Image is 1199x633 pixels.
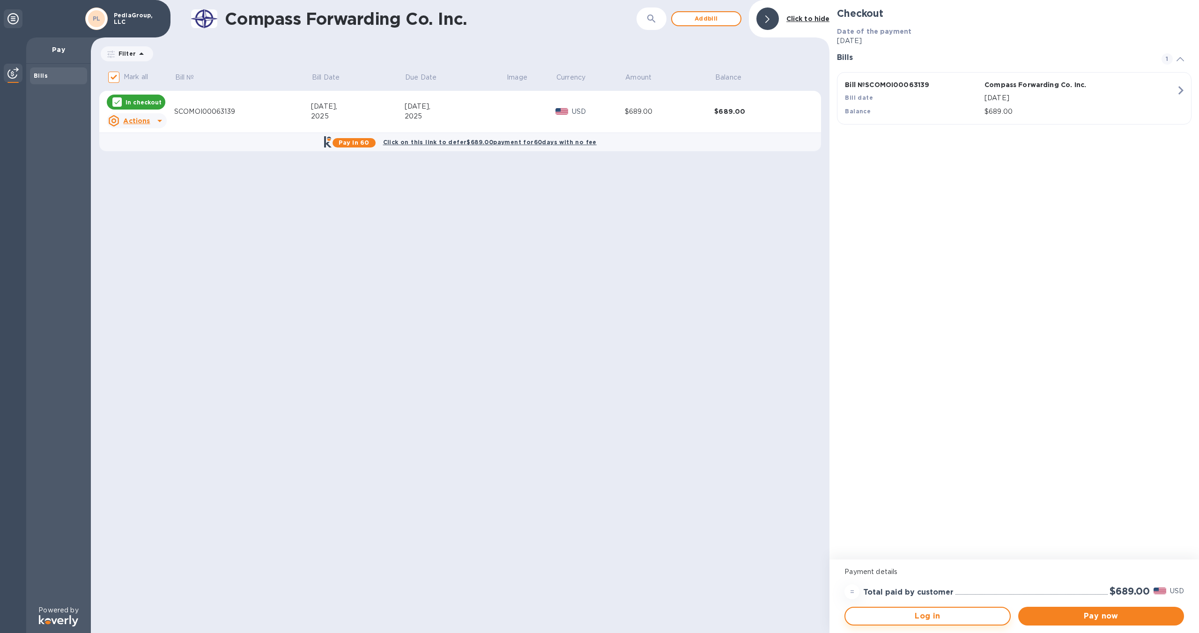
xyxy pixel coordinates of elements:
[1162,53,1173,65] span: 1
[837,7,1192,19] h2: Checkout
[39,615,78,626] img: Logo
[312,73,340,82] p: Bill Date
[1154,588,1166,594] img: USD
[311,111,404,121] div: 2025
[680,13,733,24] span: Add bill
[845,94,873,101] b: Bill date
[339,139,369,146] b: Pay in 60
[984,80,1120,89] p: Compass Forwarding Co. Inc.
[625,107,715,117] div: $689.00
[556,73,585,82] p: Currency
[124,72,148,82] p: Mark all
[984,107,1176,117] p: $689.00
[715,73,754,82] span: Balance
[1018,607,1184,626] button: Pay now
[93,15,101,22] b: PL
[225,9,637,29] h1: Compass Forwarding Co. Inc.
[625,73,651,82] p: Amount
[844,584,859,599] div: =
[837,36,1192,46] p: [DATE]
[715,73,741,82] p: Balance
[984,93,1176,103] p: [DATE]
[175,73,207,82] span: Bill №
[837,72,1192,125] button: Bill №SCOMOI00063139Compass Forwarding Co. Inc.Bill date[DATE]Balance$689.00
[114,12,161,25] p: PediaGroup, LLC
[405,102,506,111] div: [DATE],
[311,102,404,111] div: [DATE],
[383,139,597,146] b: Click on this link to defer $689.00 payment for 60 days with no fee
[126,98,162,106] p: In checkout
[863,588,954,597] h3: Total paid by customer
[845,80,981,89] p: Bill № SCOMOI00063139
[1110,585,1150,597] h2: $689.00
[34,45,83,54] p: Pay
[572,107,625,117] p: USD
[625,73,664,82] span: Amount
[1026,611,1177,622] span: Pay now
[312,73,352,82] span: Bill Date
[123,117,150,125] u: Actions
[175,73,194,82] p: Bill №
[844,567,1184,577] p: Payment details
[671,11,741,26] button: Addbill
[115,50,136,58] p: Filter
[174,107,311,117] div: SCOMOI00063139
[507,73,527,82] p: Image
[845,108,871,115] b: Balance
[853,611,1002,622] span: Log in
[1170,586,1184,596] p: USD
[405,73,449,82] span: Due Date
[34,72,48,79] b: Bills
[786,15,830,22] b: Click to hide
[714,107,804,116] div: $689.00
[555,108,568,115] img: USD
[38,605,78,615] p: Powered by
[837,53,1150,62] h3: Bills
[405,73,437,82] p: Due Date
[837,28,911,35] b: Date of the payment
[844,607,1010,626] button: Log in
[405,111,506,121] div: 2025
